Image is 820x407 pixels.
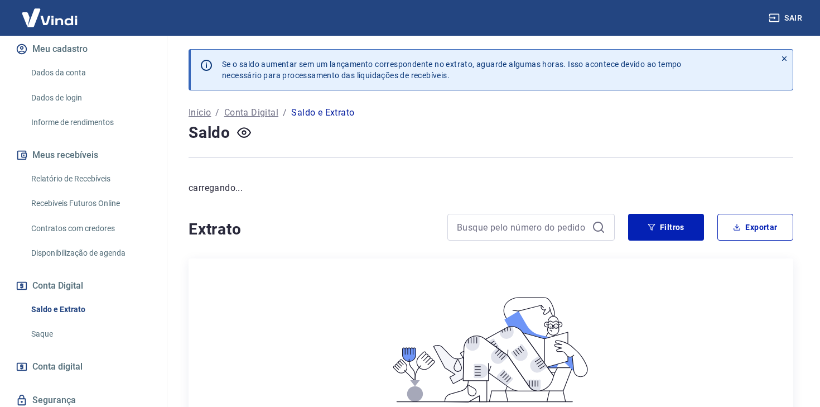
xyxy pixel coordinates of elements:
[13,37,153,61] button: Meu cadastro
[27,217,153,240] a: Contratos com credores
[222,59,682,81] p: Se o saldo aumentar sem um lançamento correspondente no extrato, aguarde algumas horas. Isso acon...
[13,355,153,379] a: Conta digital
[27,167,153,190] a: Relatório de Recebíveis
[291,106,354,119] p: Saldo e Extrato
[13,1,86,35] img: Vindi
[283,106,287,119] p: /
[189,122,230,144] h4: Saldo
[27,192,153,215] a: Recebíveis Futuros Online
[27,111,153,134] a: Informe de rendimentos
[189,181,793,195] p: carregando...
[13,274,153,298] button: Conta Digital
[27,242,153,265] a: Disponibilização de agenda
[457,219,587,236] input: Busque pelo número do pedido
[628,214,704,241] button: Filtros
[27,298,153,321] a: Saldo e Extrato
[224,106,278,119] a: Conta Digital
[13,143,153,167] button: Meus recebíveis
[189,106,211,119] a: Início
[27,61,153,84] a: Dados da conta
[717,214,793,241] button: Exportar
[766,8,807,28] button: Sair
[32,359,83,375] span: Conta digital
[215,106,219,119] p: /
[189,218,434,241] h4: Extrato
[27,87,153,109] a: Dados de login
[27,323,153,346] a: Saque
